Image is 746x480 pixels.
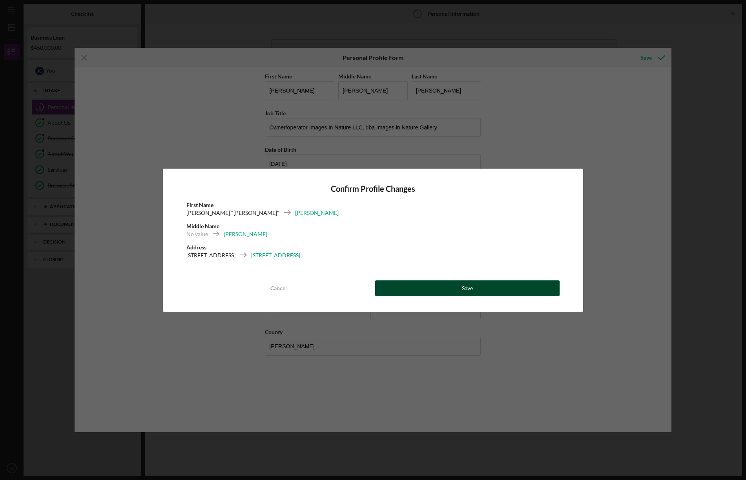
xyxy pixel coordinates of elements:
[462,280,473,296] div: Save
[186,244,206,251] b: Address
[270,280,287,296] div: Cancel
[224,230,267,238] div: [PERSON_NAME]
[295,209,339,217] div: [PERSON_NAME]
[186,202,213,208] b: First Name
[186,223,219,229] b: Middle Name
[375,280,560,296] button: Save
[186,209,279,217] div: [PERSON_NAME] "[PERSON_NAME]"
[186,251,235,259] div: [STREET_ADDRESS]
[186,230,208,238] div: No value
[251,251,300,259] div: [STREET_ADDRESS]
[186,184,560,193] h4: Confirm Profile Changes
[186,280,371,296] button: Cancel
